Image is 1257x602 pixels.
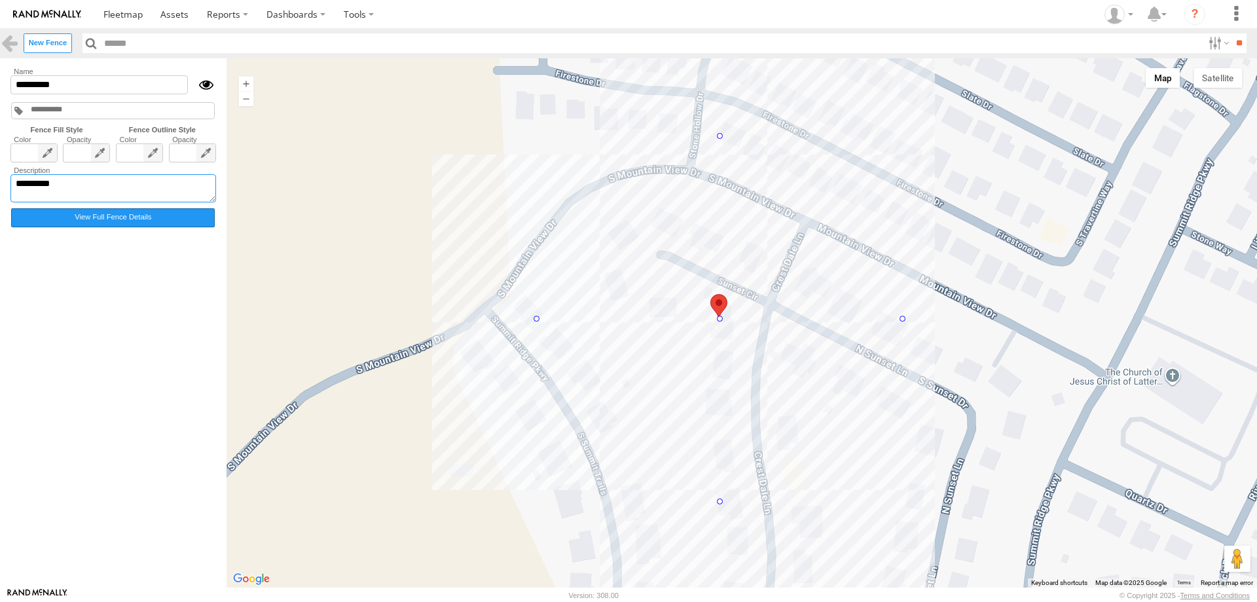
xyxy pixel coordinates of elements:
[1184,4,1205,25] i: ?
[1180,592,1250,599] a: Terms and Conditions
[13,10,81,19] img: rand-logo.svg
[7,589,67,602] a: Visit our Website
[1146,68,1180,88] button: Show street map
[1201,579,1253,586] a: Report a map error
[8,126,106,134] label: Fence Fill Style
[1095,579,1167,586] span: Map data ©2025 Google
[1120,592,1250,599] div: © Copyright 2025 -
[1177,580,1191,586] a: Terms (opens in new tab)
[106,126,219,134] label: Fence Outline Style
[10,67,216,75] label: Name
[1100,5,1138,24] div: Allen Bauer
[10,166,216,174] label: Description
[116,136,163,143] label: Color
[1224,546,1250,572] button: Drag Pegman onto the map to open Street View
[1031,578,1087,588] button: Keyboard shortcuts
[1193,68,1242,88] button: Show satellite imagery
[169,136,216,143] label: Opacity
[569,592,619,599] div: Version: 308.00
[1203,33,1231,52] label: Search Filter Options
[230,571,273,588] img: Google
[10,136,58,143] label: Color
[11,208,215,227] label: Click to view fence details
[230,571,273,588] a: Open this area in Google Maps (opens a new window)
[238,91,253,106] button: Zoom out
[24,33,72,52] label: Create New Fence
[63,136,110,143] label: Opacity
[188,75,216,94] div: Show/Hide fence
[238,76,253,91] button: Zoom in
